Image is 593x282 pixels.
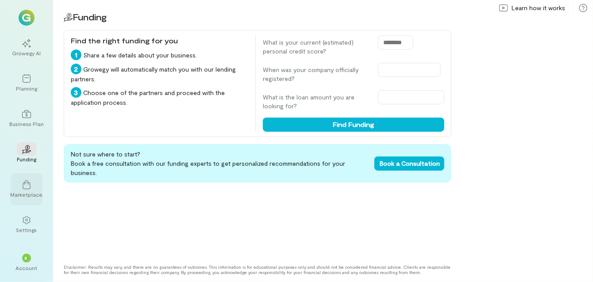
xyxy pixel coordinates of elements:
div: Business Plan [9,120,44,127]
div: Find the right funding for you [71,35,248,46]
div: Growegy AI [12,50,41,57]
button: Book a Consultation [374,156,444,171]
div: Share a few details about your business. [71,50,248,60]
div: 2 [71,64,81,74]
a: Business Plan [11,103,42,134]
div: 1 [71,50,81,60]
div: *Account [11,247,42,278]
span: Funding [73,11,107,22]
span: Book a Consultation [380,160,440,167]
a: Planning [11,67,42,99]
label: What is the loan amount you are looking for? [263,93,369,111]
div: Planning [16,85,37,92]
div: Marketplace [11,191,43,198]
div: Settings [16,226,37,233]
span: Learn how it works [512,4,565,12]
div: Account [16,264,38,271]
a: Growegy AI [11,32,42,64]
a: Marketplace [11,173,42,205]
div: Growegy will automatically match you with our lending partners. [71,64,248,84]
div: Choose one of the partners and proceed with the application process. [71,87,248,107]
div: 3 [71,87,81,98]
button: Find Funding [263,118,444,132]
label: What is your current (estimated) personal credit score? [263,38,369,56]
div: Disclaimer: Results may vary, and there are no guarantees of outcomes. This information is for ed... [64,264,451,275]
div: Funding [17,156,36,163]
label: When was your company officially registered? [263,65,369,83]
a: Settings [11,209,42,240]
a: Funding [11,138,42,170]
div: Not sure where to start? Book a free consultation with our funding experts to get personalized re... [64,144,451,183]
